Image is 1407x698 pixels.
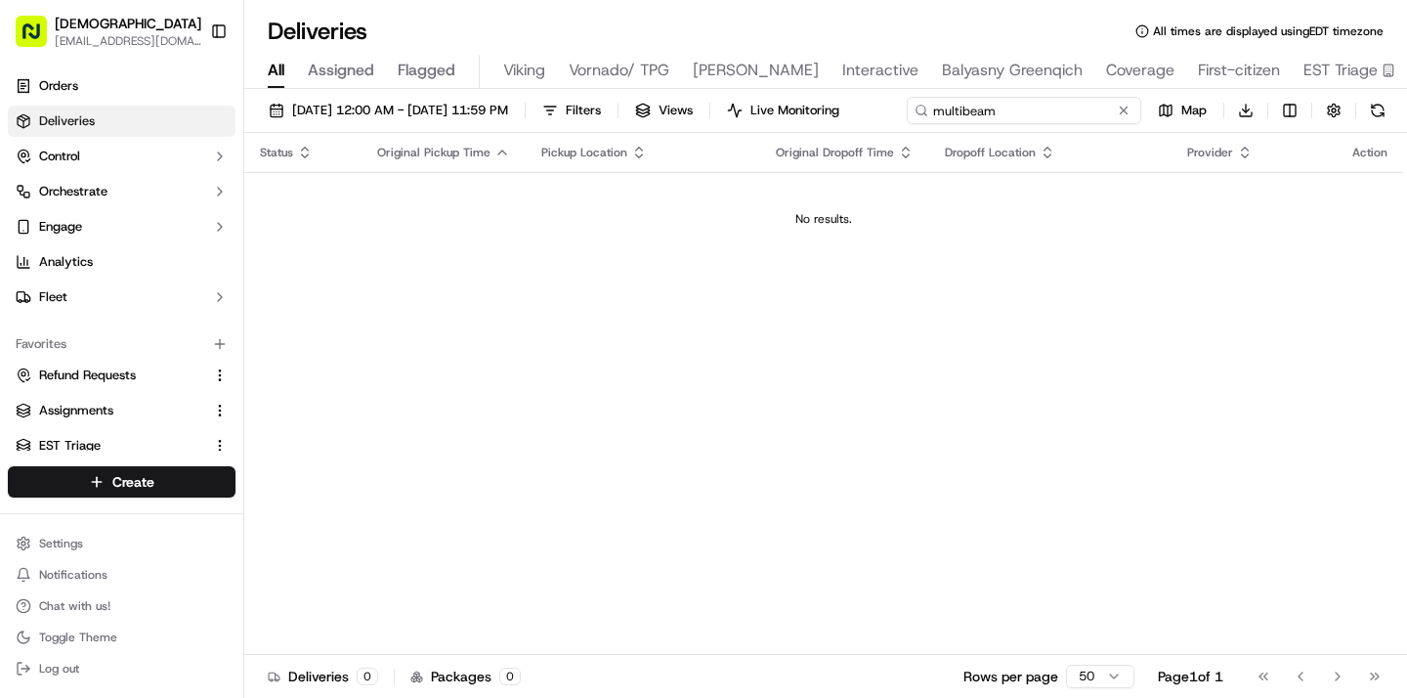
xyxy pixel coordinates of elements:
button: Live Monitoring [718,97,848,124]
button: Toggle Theme [8,624,235,651]
span: Original Dropoff Time [776,145,894,160]
span: [DATE] [173,303,213,319]
span: Original Pickup Time [377,145,490,160]
div: Action [1352,145,1387,160]
span: EST Triage [1303,59,1378,82]
div: Deliveries [268,667,378,686]
span: All [268,59,284,82]
span: All times are displayed using EDT timezone [1153,23,1384,39]
span: [PERSON_NAME] [61,303,158,319]
img: 1736555255976-a54dd68f-1ca7-489b-9aae-adbdc363a1c4 [20,187,55,222]
div: Past conversations [20,254,131,270]
div: 0 [499,668,521,685]
span: Engage [39,218,82,236]
button: Orchestrate [8,176,235,207]
input: Type to search [907,97,1141,124]
span: Filters [566,102,601,119]
div: 0 [357,668,378,685]
button: Start new chat [332,193,356,216]
span: Status [260,145,293,160]
a: 📗Knowledge Base [12,376,157,412]
button: Refresh [1364,97,1391,124]
span: Analytics [39,253,93,271]
span: API Documentation [185,384,314,404]
button: Create [8,466,235,498]
span: Create [112,472,154,492]
button: [EMAIL_ADDRESS][DOMAIN_NAME] [55,33,201,49]
button: [DEMOGRAPHIC_DATA] [55,14,201,33]
span: Live Monitoring [750,102,839,119]
h1: Deliveries [268,16,367,47]
div: No results. [252,211,1395,227]
button: [DEMOGRAPHIC_DATA][EMAIL_ADDRESS][DOMAIN_NAME] [8,8,202,55]
button: Filters [533,97,610,124]
div: 📗 [20,386,35,402]
button: [DATE] 12:00 AM - [DATE] 11:59 PM [260,97,517,124]
a: Refund Requests [16,367,204,384]
div: Packages [410,667,521,686]
button: Settings [8,530,235,557]
a: Assignments [16,402,204,419]
a: 💻API Documentation [157,376,321,412]
a: EST Triage [16,437,204,455]
div: Favorites [8,328,235,360]
button: Assignments [8,395,235,426]
button: Views [626,97,702,124]
span: Provider [1187,145,1233,160]
span: Vornado/ TPG [569,59,669,82]
span: Interactive [842,59,918,82]
button: Engage [8,211,235,242]
button: Notifications [8,561,235,589]
button: Map [1149,97,1215,124]
a: Analytics [8,246,235,278]
input: Got a question? Start typing here... [51,126,352,147]
a: Deliveries [8,106,235,137]
span: Toggle Theme [39,630,117,645]
div: We're available if you need us! [88,206,269,222]
div: 💻 [165,386,181,402]
button: Log out [8,655,235,682]
span: Settings [39,536,83,551]
a: Orders [8,70,235,102]
span: Pylon [194,432,236,447]
span: [PERSON_NAME] [693,59,819,82]
span: Dropoff Location [945,145,1036,160]
img: Kennique Reynolds [20,284,51,316]
span: Chat with us! [39,598,110,614]
span: Fleet [39,288,67,306]
button: See all [303,250,356,274]
span: Flagged [398,59,455,82]
div: Start new chat [88,187,320,206]
span: Deliveries [39,112,95,130]
img: 8571987876998_91fb9ceb93ad5c398215_72.jpg [41,187,76,222]
span: Viking [503,59,545,82]
p: Rows per page [963,667,1058,686]
span: Coverage [1106,59,1174,82]
span: Control [39,148,80,165]
span: Assignments [39,402,113,419]
span: Notifications [39,567,107,583]
span: Pickup Location [541,145,627,160]
button: Control [8,141,235,172]
span: • [162,303,169,319]
button: Fleet [8,282,235,313]
span: Orchestrate [39,183,107,200]
span: Balyasny Greenqich [942,59,1083,82]
span: Knowledge Base [39,384,149,404]
span: First-citizen [1198,59,1280,82]
div: Page 1 of 1 [1158,667,1223,686]
span: Assigned [308,59,374,82]
button: Chat with us! [8,592,235,620]
p: Welcome 👋 [20,78,356,109]
a: Powered byPylon [138,431,236,447]
button: Refund Requests [8,360,235,391]
span: Views [659,102,693,119]
span: Map [1181,102,1207,119]
span: Log out [39,661,79,676]
button: EST Triage [8,430,235,461]
img: Nash [20,20,59,59]
span: EST Triage [39,437,101,455]
span: Orders [39,77,78,95]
